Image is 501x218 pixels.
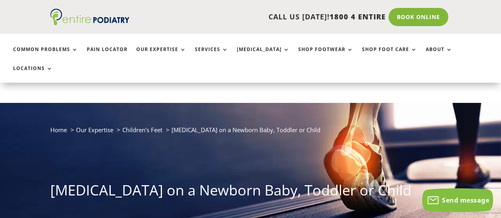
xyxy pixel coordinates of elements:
[50,180,451,204] h1: [MEDICAL_DATA] on a Newborn Baby, Toddler or Child
[50,126,67,134] a: Home
[122,126,162,134] a: Children’s Feet
[362,47,417,64] a: Shop Foot Care
[171,126,320,134] span: [MEDICAL_DATA] on a Newborn Baby, Toddler or Child
[298,47,353,64] a: Shop Footwear
[442,196,489,205] span: Send message
[389,8,448,26] a: Book Online
[76,126,113,134] a: Our Expertise
[422,188,493,212] button: Send message
[50,19,130,27] a: Entire Podiatry
[426,47,452,64] a: About
[50,125,451,141] nav: breadcrumb
[13,66,53,83] a: Locations
[195,47,228,64] a: Services
[140,12,386,22] p: CALL US [DATE]!
[330,12,386,21] span: 1800 4 ENTIRE
[237,47,290,64] a: [MEDICAL_DATA]
[13,47,78,64] a: Common Problems
[50,9,130,25] img: logo (1)
[136,47,186,64] a: Our Expertise
[87,47,128,64] a: Pain Locator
